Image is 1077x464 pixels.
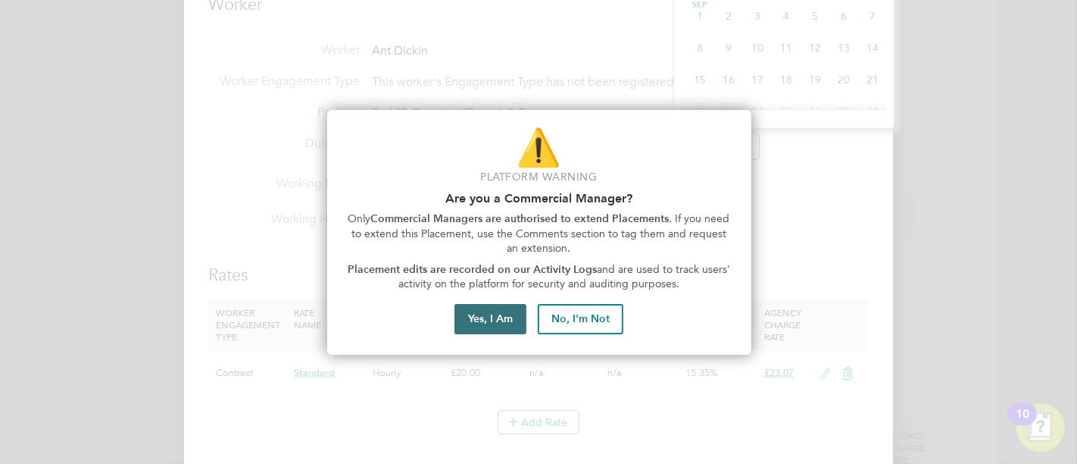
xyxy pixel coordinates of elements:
[348,212,371,225] span: Only
[345,191,733,205] h2: Are you a Commercial Manager?
[348,263,597,276] strong: Placement edits are recorded on our Activity Logs
[398,263,733,291] span: and are used to track users' activity on the platform for security and auditing purposes.
[538,304,623,334] button: No, I'm Not
[454,304,526,334] button: Yes, I Am
[371,212,670,225] strong: Commercial Managers are authorised to extend Placements
[351,212,733,255] span: . If you need to extend this Placement, use the Comments section to tag them and request an exten...
[345,122,733,173] p: ⚠️
[327,110,751,355] div: Are you part of the Commercial Team?
[345,170,733,185] p: Platform Warning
